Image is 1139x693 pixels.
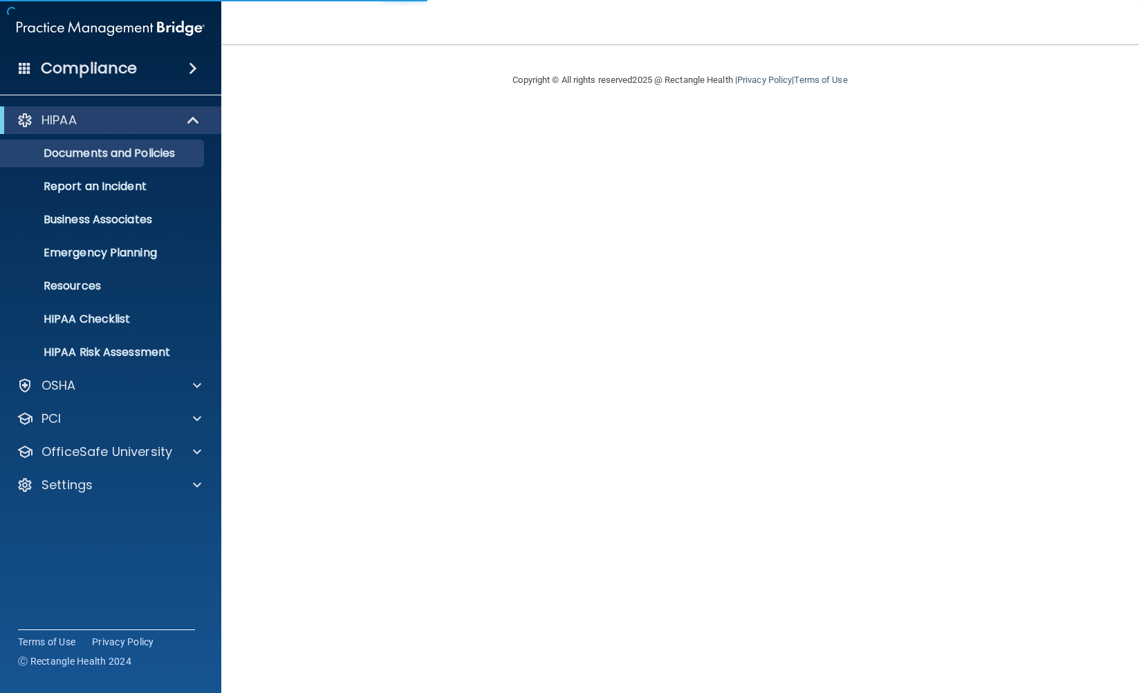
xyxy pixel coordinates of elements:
[18,635,75,649] a: Terms of Use
[17,112,201,129] a: HIPAA
[9,246,198,260] p: Emergency Planning
[17,444,201,460] a: OfficeSafe University
[17,477,201,493] a: Settings
[9,180,198,193] p: Report an Incident
[17,15,205,42] img: PMB logo
[41,59,137,78] h4: Compliance
[9,312,198,326] p: HIPAA Checklist
[428,58,933,102] div: Copyright © All rights reserved 2025 @ Rectangle Health | |
[9,213,198,227] p: Business Associates
[9,146,198,160] p: Documents and Policies
[17,410,201,427] a: PCI
[41,410,61,427] p: PCI
[794,75,847,85] a: Terms of Use
[9,345,198,359] p: HIPAA Risk Assessment
[9,279,198,293] p: Resources
[737,75,792,85] a: Privacy Policy
[41,377,76,394] p: OSHA
[18,654,131,668] span: Ⓒ Rectangle Health 2024
[92,635,154,649] a: Privacy Policy
[41,444,172,460] p: OfficeSafe University
[17,377,201,394] a: OSHA
[41,477,93,493] p: Settings
[41,112,77,129] p: HIPAA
